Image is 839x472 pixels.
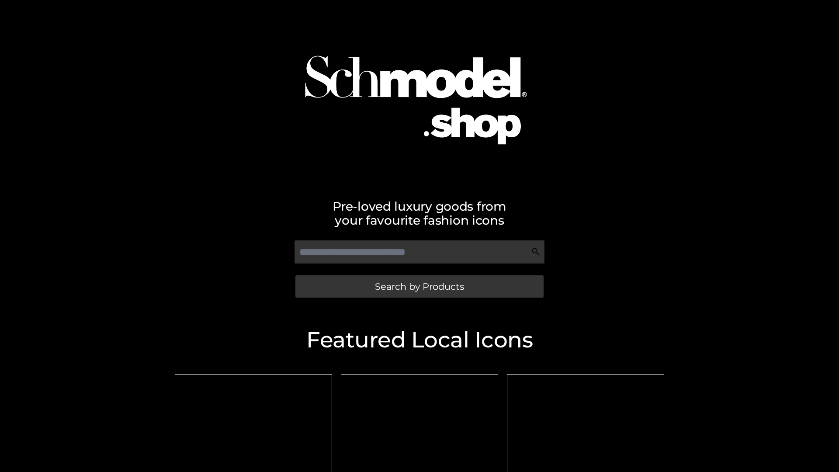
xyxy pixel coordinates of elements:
h2: Featured Local Icons​ [170,329,669,351]
img: Search Icon [531,247,540,256]
span: Search by Products [375,282,464,291]
a: Search by Products [295,275,544,298]
h2: Pre-loved luxury goods from your favourite fashion icons [170,199,669,227]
